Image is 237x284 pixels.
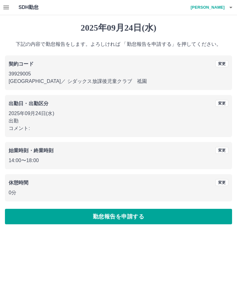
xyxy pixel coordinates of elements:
p: 14:00 〜 18:00 [9,157,228,164]
b: 休憩時間 [9,180,29,185]
button: 変更 [215,60,228,67]
p: 2025年09月24日(水) [9,110,228,117]
button: 変更 [215,147,228,154]
button: 勤怠報告を申請する [5,209,232,224]
p: 下記の内容で勤怠報告をします。よろしければ 「勤怠報告を申請する」を押してください。 [5,41,232,48]
p: 出勤 [9,117,228,125]
b: 契約コード [9,61,34,67]
b: 始業時刻・終業時刻 [9,148,53,153]
button: 変更 [215,179,228,186]
p: 0分 [9,189,228,196]
p: 39929005 [9,70,228,78]
button: 変更 [215,100,228,107]
h1: 2025年09月24日(水) [5,23,232,33]
p: [GEOGRAPHIC_DATA] ／ シダックス放課後児童クラブ 祗園 [9,78,228,85]
b: 出勤日・出勤区分 [9,101,48,106]
p: コメント: [9,125,228,132]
